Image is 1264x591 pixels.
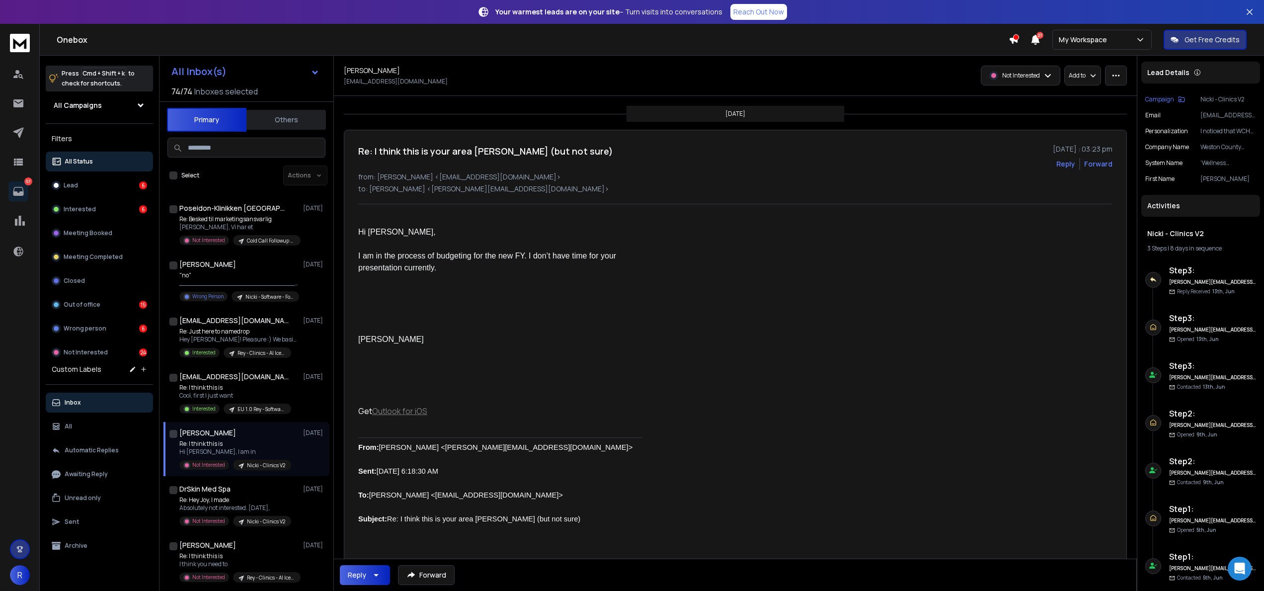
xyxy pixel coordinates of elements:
p: Reach Out Now [733,7,784,17]
h1: Re: I think this is your area [PERSON_NAME] (but not sure) [358,144,613,158]
p: Interested [192,349,216,356]
a: Outlook for iOS [372,406,427,417]
p: Not Interested [192,461,225,469]
p: [DATE] [303,373,325,381]
span: 9th, Jun [1203,479,1224,486]
div: 6 [139,205,147,213]
p: Opened [1177,431,1217,438]
div: 24 [139,348,147,356]
b: Sent: [358,467,377,475]
button: Out of office15 [46,295,153,315]
button: Archive [46,536,153,556]
button: Forward [398,565,455,585]
div: Forward [1084,159,1112,169]
b: Subject: [358,515,387,523]
button: Automatic Replies [46,440,153,460]
p: [DATE] [303,541,325,549]
button: All Inbox(s) [163,62,327,82]
button: Others [246,109,326,131]
p: I think you need to [179,560,299,568]
p: Re: I think this is [179,552,299,560]
p: Press to check for shortcuts. [62,69,135,88]
p: Not Interested [64,348,108,356]
button: All [46,417,153,436]
p: ________________________________ From: [PERSON_NAME] Sent: [179,279,299,287]
span: 13th, Jun [1212,288,1235,295]
p: [DATE] [303,317,325,325]
h1: [PERSON_NAME] [344,66,400,76]
div: Activities [1141,195,1260,217]
button: Get Free Credits [1164,30,1247,50]
p: – Turn visits into conversations [495,7,722,17]
p: Opened [1177,526,1216,534]
p: My Workspace [1059,35,1111,45]
div: 6 [139,325,147,333]
span: 74 / 74 [171,85,192,97]
button: Reply [340,565,390,585]
h1: DrSkin Med Spa [179,484,231,494]
div: Get [358,405,648,417]
p: Absolutely not interested. [DATE], [179,504,291,512]
p: Not Interested [1002,72,1040,80]
button: Sent [46,512,153,532]
button: Unread only [46,488,153,508]
p: Nicki - Clinics V2 [1200,95,1256,103]
h6: [PERSON_NAME][EMAIL_ADDRESS][DOMAIN_NAME] [1169,326,1256,334]
button: Wrong person6 [46,319,153,338]
div: 6 [139,181,147,189]
p: Re: I think this is [179,440,291,448]
p: Hi [PERSON_NAME], I am in [179,448,291,456]
p: ‘Wellness Winsystem’ [1200,159,1256,167]
p: Reply Received [1177,288,1235,295]
button: Meeting Booked [46,223,153,243]
p: [DATE] [303,260,325,268]
b: From: [358,443,379,451]
b: To: [358,491,369,499]
p: First Name [1145,175,1175,183]
p: EU 1.0 Rey - Software - AI Icebreaker [237,406,285,413]
h1: All Inbox(s) [171,67,227,77]
p: Cold Call Followup - Klinikker [247,237,295,245]
p: Closed [64,277,85,285]
p: I noticed that WCHS emphasizes individualized care, which is a game changer for patients looking ... [1200,127,1256,135]
div: [PERSON_NAME] [358,334,648,345]
h1: [PERSON_NAME] [179,428,236,438]
p: Not Interested [192,517,225,525]
p: Not Interested [192,574,225,581]
p: from: [PERSON_NAME] <[EMAIL_ADDRESS][DOMAIN_NAME]> [358,172,1112,182]
button: Not Interested24 [46,342,153,362]
h1: [EMAIL_ADDRESS][DOMAIN_NAME] [179,372,289,382]
font: [PERSON_NAME] <[PERSON_NAME][EMAIL_ADDRESS][DOMAIN_NAME]> [DATE] 6:18:30 AM [PERSON_NAME] <[EMAIL... [358,443,632,523]
h6: [PERSON_NAME][EMAIL_ADDRESS][DOMAIN_NAME] [1169,517,1256,524]
h6: Step 3 : [1169,360,1256,372]
span: Cmd + Shift + k [81,68,126,79]
h1: Onebox [57,34,1009,46]
p: Nicki - Clinics V2 [247,462,285,469]
p: [PERSON_NAME], Vi har et [179,223,299,231]
p: Re: Besked til marketingsansvarlig [179,215,299,223]
p: Get Free Credits [1185,35,1240,45]
p: Hey [PERSON_NAME]! Pleasure :) We basically [179,336,299,343]
p: [PERSON_NAME] [1200,175,1256,183]
button: Awaiting Reply [46,464,153,484]
h1: Nicki - Clinics V2 [1147,229,1254,239]
p: Nicki - Clinics V2 [247,518,285,525]
p: Campaign [1145,95,1174,103]
p: Re: Just here to namedrop [179,328,299,336]
p: [DATE] [303,429,325,437]
h1: [PERSON_NAME] [179,259,236,269]
p: [DATE] [303,485,325,493]
p: Contacted [1177,574,1223,582]
span: 27 [1036,32,1043,39]
p: Automatic Replies [65,446,119,454]
span: 13th, Jun [1196,336,1219,342]
div: 15 [139,301,147,309]
p: [DATE] [303,204,325,212]
p: All Status [65,158,93,166]
img: logo [10,34,30,52]
p: Lead Details [1147,68,1189,78]
p: Add to [1069,72,1086,80]
p: Contacted [1177,383,1225,391]
button: R [10,565,30,585]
